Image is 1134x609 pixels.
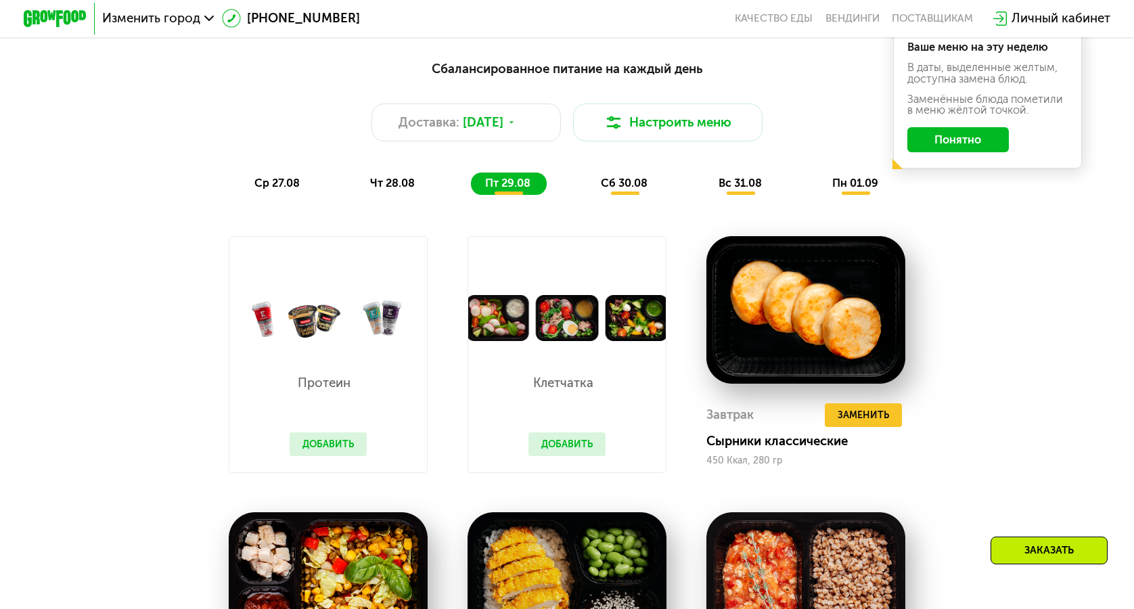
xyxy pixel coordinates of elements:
span: Заменить [838,407,889,423]
p: Протеин [290,377,359,390]
div: Сбалансированное питание на каждый день [101,59,1033,78]
button: Заменить [825,403,901,427]
span: Изменить город [102,12,200,25]
button: Настроить меню [573,104,762,141]
span: ср 27.08 [254,177,300,189]
div: Личный кабинет [1012,9,1110,28]
button: Понятно [907,127,1009,152]
span: вс 31.08 [719,177,762,189]
div: Сырники классические [706,433,918,449]
div: поставщикам [892,12,973,25]
div: Завтрак [706,403,754,427]
span: [DATE] [463,113,503,132]
button: Добавить [528,432,605,456]
span: чт 28.08 [370,177,415,189]
div: Заменённые блюда пометили в меню жёлтой точкой. [907,94,1068,116]
div: 450 Ккал, 280 гр [706,455,906,466]
span: сб 30.08 [601,177,648,189]
div: Ваше меню на эту неделю [907,42,1068,53]
div: В даты, выделенные желтым, доступна замена блюд. [907,62,1068,85]
p: Клетчатка [528,377,597,390]
a: Вендинги [825,12,880,25]
span: пн 01.09 [832,177,878,189]
span: пт 29.08 [485,177,530,189]
a: [PHONE_NUMBER] [222,9,360,28]
span: Доставка: [399,113,459,132]
button: Добавить [290,432,366,456]
a: Качество еды [735,12,813,25]
div: Заказать [991,537,1108,564]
